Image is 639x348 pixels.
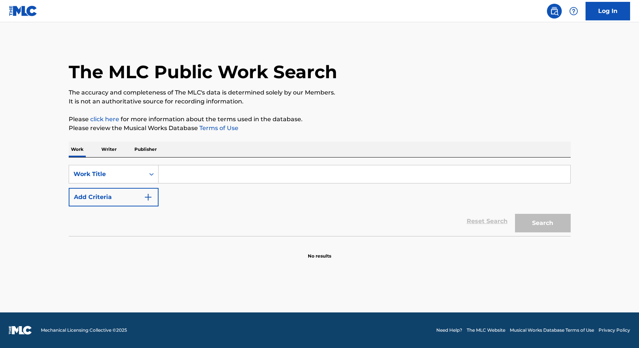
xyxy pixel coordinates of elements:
[69,61,337,83] h1: The MLC Public Work Search
[9,326,32,335] img: logo
[69,115,571,124] p: Please for more information about the terms used in the database.
[599,327,630,334] a: Privacy Policy
[547,4,562,19] a: Public Search
[69,124,571,133] p: Please review the Musical Works Database
[99,142,119,157] p: Writer
[69,97,571,106] p: It is not an authoritative source for recording information.
[69,142,86,157] p: Work
[144,193,153,202] img: 9d2ae6d4665cec9f34b9.svg
[467,327,505,334] a: The MLC Website
[132,142,159,157] p: Publisher
[602,312,639,348] iframe: Chat Widget
[586,2,630,20] a: Log In
[69,88,571,97] p: The accuracy and completeness of The MLC's data is determined solely by our Members.
[41,327,127,334] span: Mechanical Licensing Collective © 2025
[69,188,159,206] button: Add Criteria
[74,170,140,179] div: Work Title
[566,4,581,19] div: Help
[510,327,594,334] a: Musical Works Database Terms of Use
[198,125,238,132] a: Terms of Use
[9,6,38,16] img: MLC Logo
[569,7,578,16] img: help
[308,244,331,259] p: No results
[436,327,462,334] a: Need Help?
[90,116,119,123] a: click here
[69,165,571,236] form: Search Form
[550,7,559,16] img: search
